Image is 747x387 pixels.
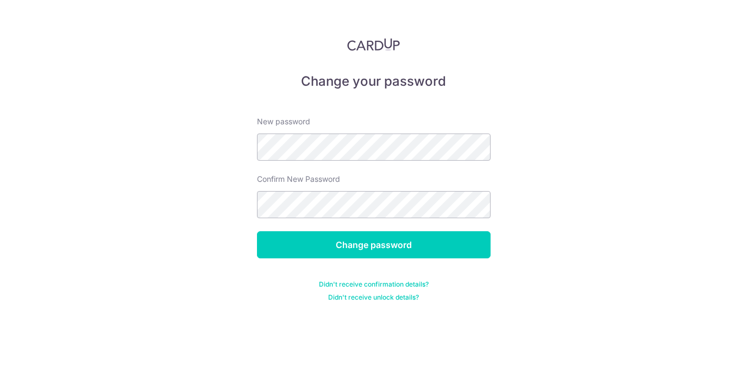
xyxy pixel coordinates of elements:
[347,38,400,51] img: CardUp Logo
[319,280,429,289] a: Didn't receive confirmation details?
[257,73,491,90] h5: Change your password
[328,293,419,302] a: Didn't receive unlock details?
[257,116,310,127] label: New password
[257,231,491,258] input: Change password
[257,174,340,185] label: Confirm New Password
